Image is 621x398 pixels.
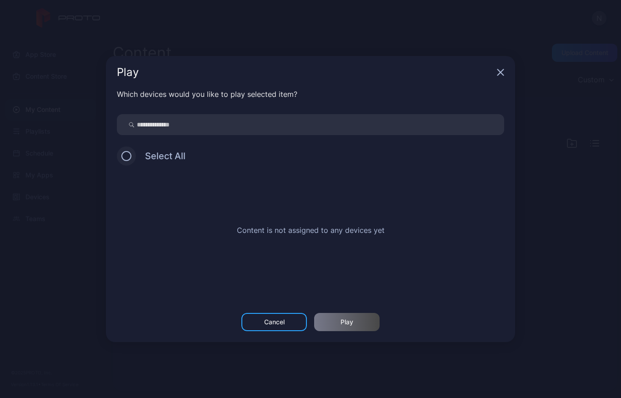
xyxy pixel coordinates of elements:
div: Which devices would you like to play selected item? [117,89,504,100]
div: Cancel [264,318,285,326]
button: Play [314,313,380,331]
span: Select All [136,151,185,161]
div: Play [341,318,353,326]
div: Play [117,67,493,78]
button: Cancel [241,313,307,331]
p: Content is not assigned to any devices yet [237,225,385,236]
